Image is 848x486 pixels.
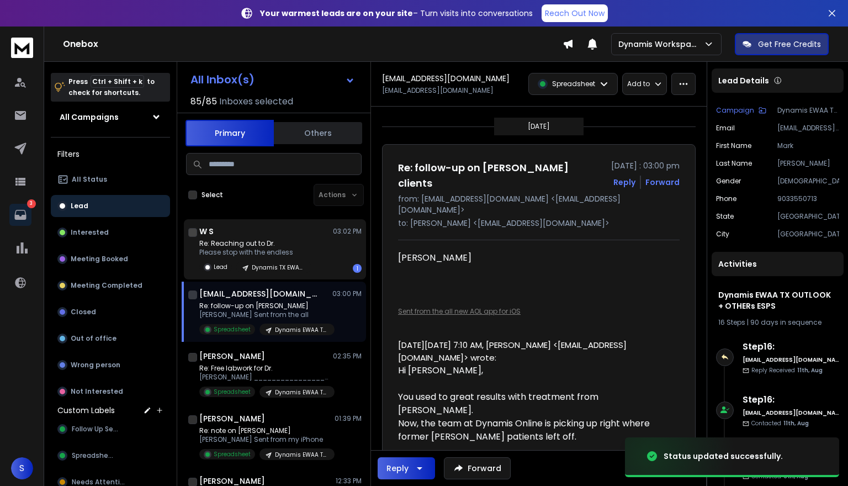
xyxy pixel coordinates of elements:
[199,302,332,310] p: Re: follow-up on [PERSON_NAME]
[199,239,311,248] p: Re: Reaching out to Dr.
[718,75,769,86] p: Lead Details
[275,326,328,334] p: Dynamis EWAA TX OUTLOOK + OTHERs ESPS
[199,373,332,382] p: [PERSON_NAME] ________________________________ From: [PERSON_NAME]
[777,159,839,168] p: [PERSON_NAME]
[611,160,680,171] p: [DATE] : 03:00 pm
[57,405,115,416] h3: Custom Labels
[274,121,362,145] button: Others
[716,177,741,186] p: Gender
[275,388,328,397] p: Dynamis EWAA TX OUTLOOK + OTHERs ESPS
[332,289,362,298] p: 03:00 PM
[60,112,119,123] h1: All Campaigns
[777,141,839,150] p: Mark
[382,86,494,95] p: [EMAIL_ADDRESS][DOMAIN_NAME]
[51,381,170,403] button: Not Interested
[51,274,170,297] button: Meeting Completed
[777,177,839,186] p: [DEMOGRAPHIC_DATA]
[51,445,170,467] button: Spreadsheet
[783,419,809,427] span: 11th, Aug
[797,366,823,374] span: 11th, Aug
[716,212,734,221] p: State
[199,248,311,257] p: Please stop with the endless
[735,33,829,55] button: Get Free Credits
[11,457,33,479] button: S
[51,354,170,376] button: Wrong person
[398,331,671,364] p: [DATE][DATE] 7:10 AM, [PERSON_NAME] <[EMAIL_ADDRESS][DOMAIN_NAME]> wrote:
[444,457,511,479] button: Forward
[190,95,217,108] span: 85 / 85
[51,301,170,323] button: Closed
[71,361,120,369] p: Wrong person
[199,426,332,435] p: Re: note on [PERSON_NAME]
[275,451,328,459] p: Dynamis EWAA TX OUTLOOK + OTHERs ESPS
[716,159,752,168] p: Last Name
[72,451,116,460] span: Spreadsheet
[333,352,362,361] p: 02:35 PM
[72,175,107,184] p: All Status
[68,76,155,98] p: Press to check for shortcuts.
[335,414,362,423] p: 01:39 PM
[11,38,33,58] img: logo
[777,230,839,239] p: [GEOGRAPHIC_DATA]
[528,122,550,131] p: [DATE]
[214,263,227,271] p: Lead
[51,195,170,217] button: Lead
[758,39,821,50] p: Get Free Credits
[219,95,293,108] h3: Inboxes selected
[353,264,362,273] div: 1
[333,227,362,236] p: 03:02 PM
[712,252,844,276] div: Activities
[618,39,703,50] p: Dynamis Workspace
[336,477,362,485] p: 12:33 PM
[750,318,821,327] span: 90 days in sequence
[398,307,521,316] a: Sent from the all new AOL app for iOS
[199,413,265,424] h1: [PERSON_NAME]
[260,8,533,19] p: – Turn visits into conversations
[190,74,255,85] h1: All Inbox(s)
[185,120,274,146] button: Primary
[777,124,839,133] p: [EMAIL_ADDRESS][DOMAIN_NAME]
[718,289,837,311] h1: Dynamis EWAA TX OUTLOOK + OTHERs ESPS
[716,106,754,115] p: Campaign
[751,366,823,374] p: Reply Received
[664,451,783,462] div: Status updated successfully.
[91,75,144,88] span: Ctrl + Shift + k
[743,393,839,406] h6: Step 16 :
[63,38,563,51] h1: Onebox
[777,194,839,203] p: 9033550713
[199,310,332,319] p: [PERSON_NAME] Sent from the all
[199,364,332,373] p: Re: Free labwork for Dr.
[743,356,839,364] h6: [EMAIL_ADDRESS][DOMAIN_NAME]
[398,193,680,215] p: from: [EMAIL_ADDRESS][DOMAIN_NAME] <[EMAIL_ADDRESS][DOMAIN_NAME]>
[199,435,332,444] p: [PERSON_NAME] Sent from my iPhone
[613,177,635,188] button: Reply
[71,334,116,343] p: Out of office
[71,202,88,210] p: Lead
[71,281,142,290] p: Meeting Completed
[716,141,751,150] p: First Name
[71,228,109,237] p: Interested
[199,351,265,362] h1: [PERSON_NAME]
[27,199,36,208] p: 3
[777,106,839,115] p: Dynamis EWAA TX OUTLOOK + OTHERs ESPS
[386,463,409,474] div: Reply
[71,308,96,316] p: Closed
[716,230,729,239] p: City
[398,218,680,229] p: to: [PERSON_NAME] <[EMAIL_ADDRESS][DOMAIN_NAME]>
[9,204,31,226] a: 3
[382,73,510,84] h1: [EMAIL_ADDRESS][DOMAIN_NAME]
[214,450,251,458] p: Spreadsheet
[260,8,413,19] strong: Your warmest leads are on your site
[252,263,305,272] p: Dynamis TX EWAA Google Only - Newly Warmed
[51,106,170,128] button: All Campaigns
[378,457,435,479] button: Reply
[545,8,605,19] p: Reach Out Now
[51,418,170,440] button: Follow Up Sent
[751,419,809,427] p: Contacted
[718,318,837,327] div: |
[51,221,170,244] button: Interested
[71,387,123,396] p: Not Interested
[743,340,839,353] h6: Step 16 :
